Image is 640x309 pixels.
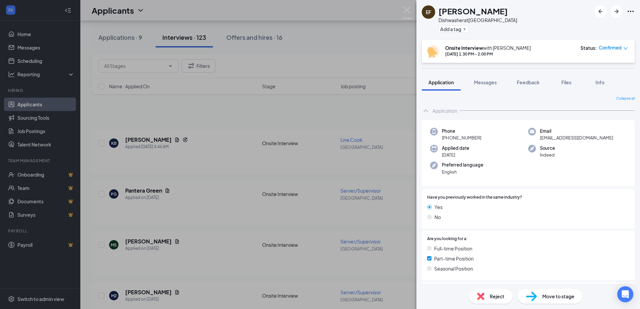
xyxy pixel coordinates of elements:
svg: Ellipses [627,7,635,15]
span: Yes [434,203,443,211]
span: Application [428,79,454,85]
span: English [442,169,483,175]
span: Messages [474,79,497,85]
div: [DATE] 1:30 PM - 2:00 PM [445,51,531,57]
span: Email [540,128,613,134]
span: Phone [442,128,481,134]
div: EF [426,9,431,15]
span: Part-time Position [434,255,474,262]
span: Files [561,79,571,85]
span: Preferred language [442,162,483,168]
div: Application [432,107,457,114]
b: Onsite Interview [445,45,483,51]
button: ArrowRight [611,5,623,17]
span: Source [540,145,555,151]
span: Move to stage [542,293,574,300]
h1: [PERSON_NAME] [438,5,508,17]
div: Status : [580,44,597,51]
span: Reject [490,293,504,300]
span: [EMAIL_ADDRESS][DOMAIN_NAME] [540,134,613,141]
button: ArrowLeftNew [594,5,607,17]
svg: ArrowLeftNew [596,7,605,15]
span: Are you looking for a: [427,236,468,242]
div: Open Intercom Messenger [617,286,633,302]
span: Have you previously worked in the same industry? [427,194,522,201]
svg: Plus [463,27,467,31]
span: Indeed [540,151,555,158]
button: PlusAdd a tag [438,25,468,32]
div: Dishwasher at [GEOGRAPHIC_DATA] [438,17,517,23]
span: No [434,213,441,221]
span: [DATE] [442,151,469,158]
div: with [PERSON_NAME] [445,44,531,51]
span: [PHONE_NUMBER] [442,134,481,141]
span: down [623,46,628,51]
svg: ArrowRight [613,7,621,15]
span: Collapse all [616,96,635,101]
span: Info [595,79,605,85]
span: Confirmed [599,44,622,51]
span: Feedback [517,79,540,85]
span: Full-time Position [434,245,472,252]
span: Seasonal Position [434,265,473,272]
svg: ChevronUp [422,107,430,115]
span: Applied date [442,145,469,151]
